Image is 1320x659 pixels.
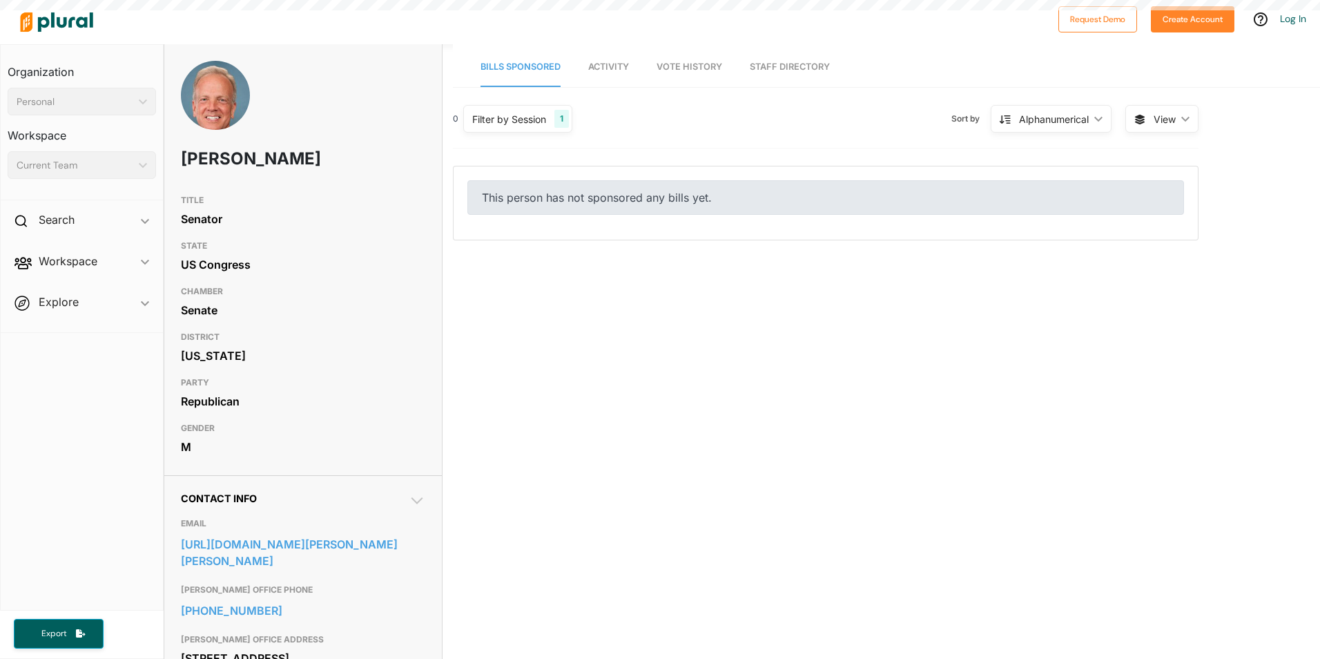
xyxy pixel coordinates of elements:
div: Republican [181,391,425,412]
a: Vote History [657,48,722,87]
a: Create Account [1151,11,1234,26]
h2: Search [39,212,75,227]
a: Log In [1280,12,1306,25]
span: Sort by [951,113,991,125]
h3: Organization [8,52,156,82]
h3: Workspace [8,115,156,146]
span: Bills Sponsored [481,61,561,72]
h3: [PERSON_NAME] OFFICE PHONE [181,582,425,598]
h3: TITLE [181,192,425,209]
h3: EMAIL [181,515,425,532]
h3: DISTRICT [181,329,425,345]
div: [US_STATE] [181,345,425,366]
span: View [1154,112,1176,126]
a: [PHONE_NUMBER] [181,600,425,621]
a: Request Demo [1058,11,1137,26]
div: Personal [17,95,133,109]
h3: GENDER [181,420,425,437]
div: Alphanumerical [1019,112,1089,126]
h1: [PERSON_NAME] [181,138,327,180]
span: Contact Info [181,493,257,504]
div: Current Team [17,158,133,173]
h3: PARTY [181,374,425,391]
h3: [PERSON_NAME] OFFICE ADDRESS [181,631,425,648]
div: 0 [453,113,458,125]
span: Activity [588,61,629,72]
div: US Congress [181,254,425,275]
div: Senator [181,209,425,229]
a: Activity [588,48,629,87]
h3: CHAMBER [181,283,425,300]
button: Create Account [1151,6,1234,32]
button: Export [14,619,104,649]
a: [URL][DOMAIN_NAME][PERSON_NAME][PERSON_NAME] [181,534,425,571]
a: Staff Directory [750,48,830,87]
h3: STATE [181,238,425,254]
button: Request Demo [1058,6,1137,32]
div: Filter by Session [472,112,546,126]
div: 1 [554,110,569,128]
img: Headshot of Jerry Moran [181,61,250,145]
div: M [181,437,425,457]
span: Vote History [657,61,722,72]
a: Bills Sponsored [481,48,561,87]
span: Export [32,628,76,640]
div: Senate [181,300,425,321]
div: This person has not sponsored any bills yet. [467,180,1184,215]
